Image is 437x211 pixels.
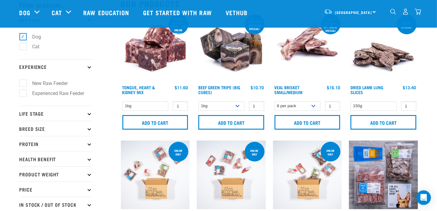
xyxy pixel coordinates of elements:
img: van-moving.png [324,9,332,14]
div: $16.10 [327,85,340,90]
img: 1167 Tongue Heart Kidney Mix 01 [121,13,190,82]
p: Protein [19,136,92,151]
p: Life Stage [19,106,92,121]
div: $10.70 [251,85,264,90]
a: Cat [52,8,62,17]
label: New Raw Feeder [23,80,70,87]
img: Puppy 0 2sec [273,141,342,209]
img: home-icon@2x.png [415,9,421,15]
a: Get started with Raw [137,0,220,25]
div: Online Only [169,146,188,159]
p: Health Benefit [19,151,92,166]
input: 1 [173,101,188,111]
input: Add to cart [350,115,416,130]
a: Tongue, Heart & Kidney Mix [122,86,155,93]
input: 1 [249,101,264,111]
img: home-icon-1@2x.png [390,9,396,15]
p: Product Weight [19,166,92,182]
input: Add to cart [198,115,264,130]
a: Beef Green Tripe (Big Cubes) [198,86,240,93]
div: $11.60 [175,85,188,90]
img: NSP Dog Standard Update [349,141,418,209]
p: Experience [19,59,92,74]
a: Raw Education [77,0,137,25]
img: 1303 Lamb Lung Slices 01 [349,13,418,82]
input: Add to cart [122,115,188,130]
img: Dog 0 2sec [121,141,190,209]
div: $13.40 [403,85,416,90]
div: Online Only [245,146,265,159]
div: Open Intercom Messenger [416,190,431,205]
a: Veal Brisket Small/Medium [275,86,303,93]
img: 1044 Green Tripe Beef [197,13,266,82]
img: Dog Novel 0 2sec [197,141,266,209]
label: Dog [23,33,44,41]
label: Cat [23,43,42,50]
a: Dried Lamb Lung Slices [350,86,383,93]
a: Vethub [220,0,255,25]
label: Experienced Raw Feeder [23,90,87,97]
p: Breed Size [19,121,92,136]
img: 1207 Veal Brisket 4pp 01 [273,13,342,82]
p: Price [19,182,92,197]
a: Dog [19,8,30,17]
input: Add to cart [275,115,340,130]
input: 1 [401,101,416,111]
span: [GEOGRAPHIC_DATA] [335,11,372,13]
div: Online Only [321,146,340,159]
input: 1 [325,101,340,111]
img: user.png [402,9,409,15]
